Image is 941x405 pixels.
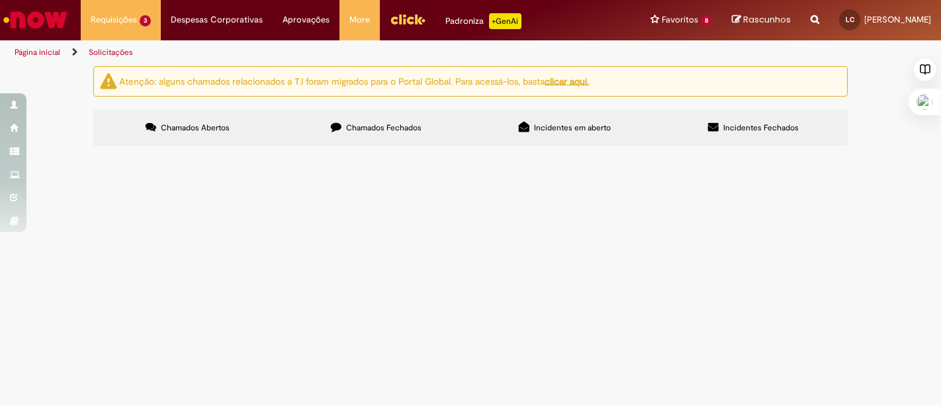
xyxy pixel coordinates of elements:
p: +GenAi [489,13,521,29]
span: Aprovações [283,13,330,26]
img: ServiceNow [1,7,69,33]
span: 8 [701,15,712,26]
span: Incidentes em aberto [534,122,611,133]
span: 3 [140,15,151,26]
span: Requisições [91,13,137,26]
span: Chamados Abertos [161,122,230,133]
span: Favoritos [662,13,698,26]
span: Rascunhos [743,13,791,26]
div: Padroniza [445,13,521,29]
a: Solicitações [89,47,133,58]
ng-bind-html: Atenção: alguns chamados relacionados a T.I foram migrados para o Portal Global. Para acessá-los,... [119,75,589,87]
span: Chamados Fechados [346,122,422,133]
a: clicar aqui. [545,75,589,87]
img: click_logo_yellow_360x200.png [390,9,426,29]
span: Incidentes Fechados [723,122,799,133]
span: LC [846,15,854,24]
ul: Trilhas de página [10,40,617,65]
a: Rascunhos [732,14,791,26]
span: Despesas Corporativas [171,13,263,26]
a: Página inicial [15,47,60,58]
span: [PERSON_NAME] [864,14,931,25]
span: More [349,13,370,26]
